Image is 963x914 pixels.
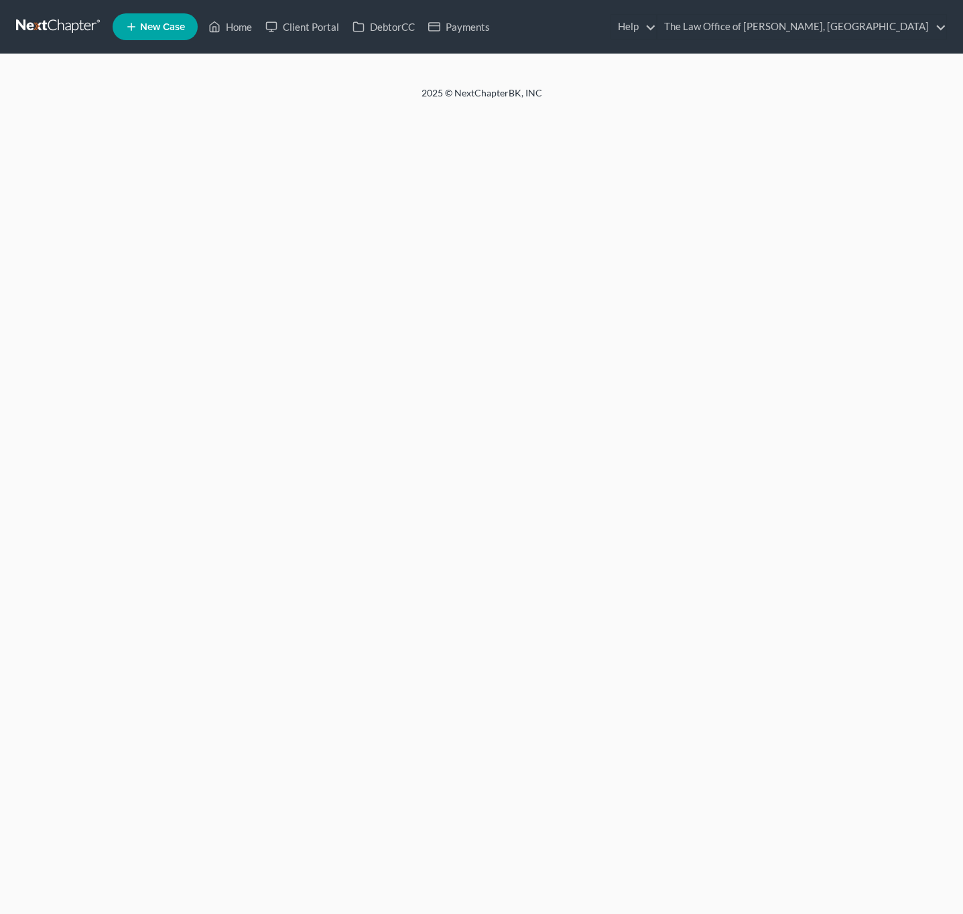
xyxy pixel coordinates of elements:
a: Help [611,15,656,39]
a: The Law Office of [PERSON_NAME], [GEOGRAPHIC_DATA] [657,15,946,39]
a: Home [202,15,259,39]
a: DebtorCC [346,15,422,39]
new-legal-case-button: New Case [113,13,198,40]
a: Client Portal [259,15,346,39]
div: 2025 © NextChapterBK, INC [100,86,864,110]
a: Payments [422,15,497,39]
